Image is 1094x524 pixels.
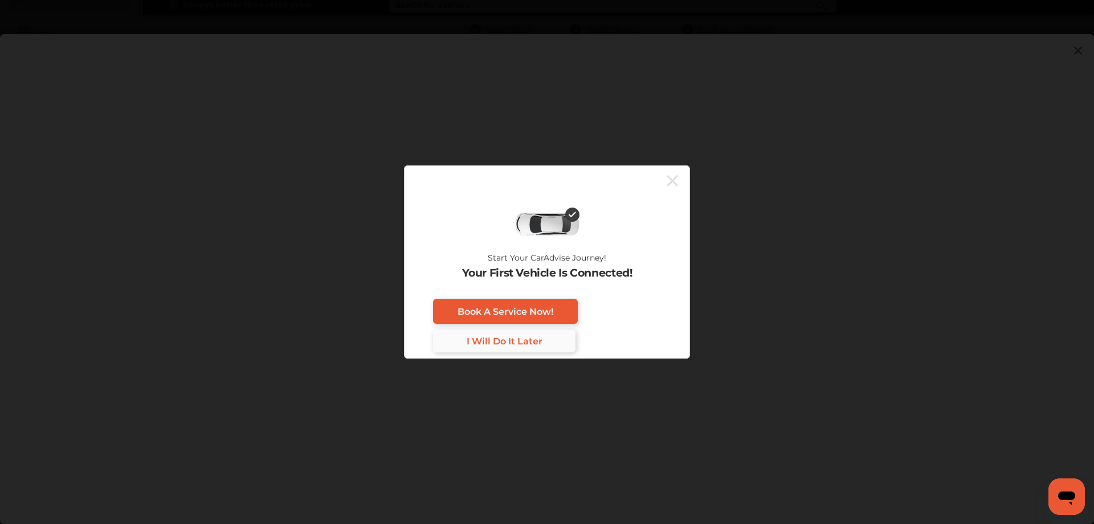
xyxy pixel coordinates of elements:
img: check-icon.521c8815.svg [565,208,579,222]
a: Book A Service Now! [433,299,578,324]
p: Start Your CarAdvise Journey! [488,253,606,262]
span: I Will Do It Later [467,336,542,347]
iframe: Button to launch messaging window [1048,478,1085,515]
img: diagnose-vehicle.c84bcb0a.svg [515,212,579,237]
p: Your First Vehicle Is Connected! [462,267,632,279]
a: I Will Do It Later [433,330,575,352]
span: Book A Service Now! [458,306,553,317]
